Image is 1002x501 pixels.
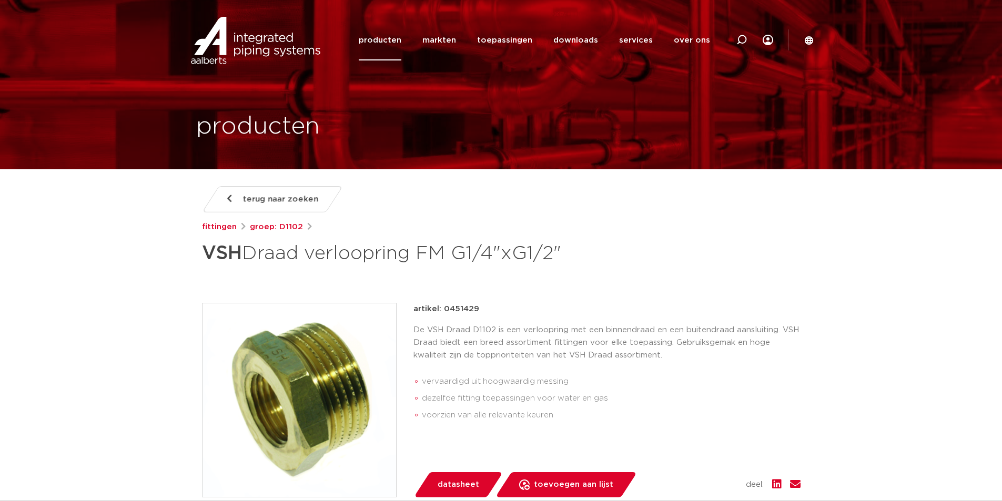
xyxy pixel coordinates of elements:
nav: Menu [359,20,710,60]
a: terug naar zoeken [201,186,342,212]
a: groep: D1102 [250,221,303,233]
li: vervaardigd uit hoogwaardig messing [422,373,801,390]
p: artikel: 0451429 [413,303,479,315]
span: toevoegen aan lijst [534,476,613,493]
h1: Draad verloopring FM G1/4"xG1/2" [202,238,597,269]
a: datasheet [413,472,503,497]
a: toepassingen [477,20,532,60]
a: markten [422,20,456,60]
li: dezelfde fitting toepassingen voor water en gas [422,390,801,407]
strong: VSH [202,244,242,263]
li: voorzien van alle relevante keuren [422,407,801,424]
a: producten [359,20,401,60]
a: services [619,20,653,60]
a: over ons [674,20,710,60]
a: fittingen [202,221,237,233]
p: De VSH Draad D1102 is een verloopring met een binnendraad en een buitendraad aansluiting. VSH Dra... [413,324,801,362]
img: Product Image for VSH Draad verloopring FM G1/4"xG1/2" [203,303,396,497]
span: terug naar zoeken [243,191,318,208]
a: downloads [553,20,598,60]
span: deel: [746,478,764,491]
h1: producten [196,110,320,144]
span: datasheet [438,476,479,493]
